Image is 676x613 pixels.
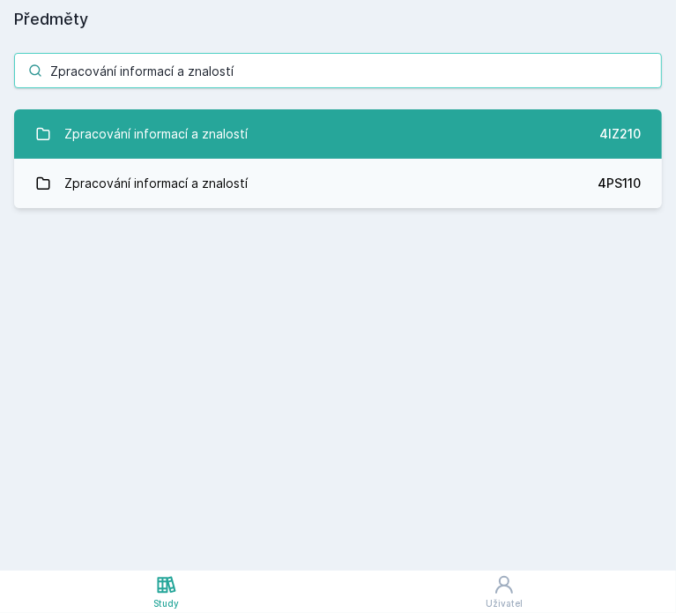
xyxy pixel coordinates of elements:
a: Zpracování informací a znalostí 4IZ210 [14,109,662,159]
input: Název nebo ident předmětu… [14,53,662,88]
div: Uživatel [486,597,523,610]
div: Study [153,597,179,610]
div: Zpracování informací a znalostí [65,166,249,201]
div: 4PS110 [598,175,641,192]
a: Uživatel [332,571,676,613]
a: Zpracování informací a znalostí 4PS110 [14,159,662,208]
div: Zpracování informací a znalostí [65,116,249,152]
div: 4IZ210 [599,125,641,143]
h1: Předměty [14,7,662,32]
